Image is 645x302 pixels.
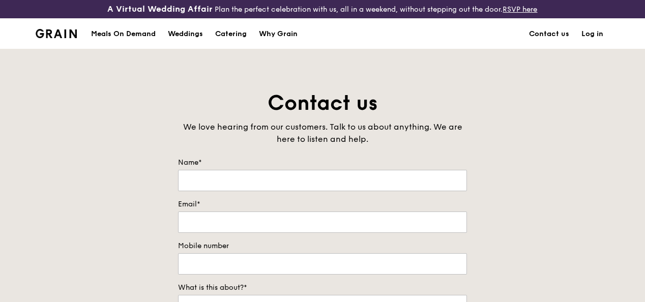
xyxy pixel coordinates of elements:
div: Why Grain [259,19,298,49]
label: Mobile number [178,241,467,251]
a: Catering [209,19,253,49]
h3: A Virtual Wedding Affair [107,4,213,14]
a: Weddings [162,19,209,49]
a: RSVP here [503,5,537,14]
div: Meals On Demand [91,19,156,49]
label: Name* [178,158,467,168]
a: GrainGrain [36,18,77,48]
div: Catering [215,19,247,49]
div: We love hearing from our customers. Talk to us about anything. We are here to listen and help. [178,121,467,145]
img: Grain [36,29,77,38]
a: Contact us [523,19,575,49]
div: Plan the perfect celebration with us, all in a weekend, without stepping out the door. [107,4,537,14]
label: What is this about?* [178,283,467,293]
a: Log in [575,19,609,49]
a: Why Grain [253,19,304,49]
label: Email* [178,199,467,209]
h1: Contact us [178,89,467,117]
div: Weddings [168,19,203,49]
